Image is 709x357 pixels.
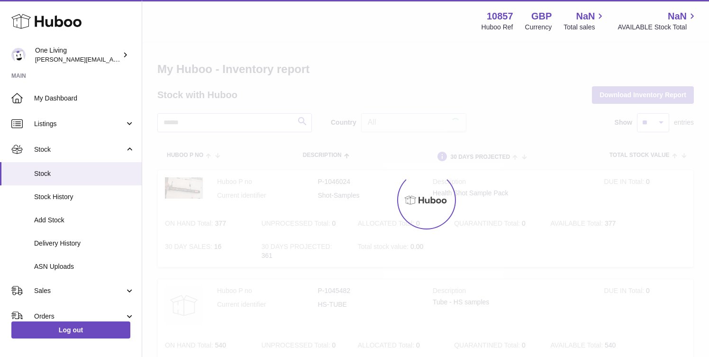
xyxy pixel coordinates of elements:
img: Jessica@oneliving.com [11,48,26,62]
strong: 10857 [487,10,513,23]
span: AVAILABLE Stock Total [618,23,698,32]
span: Listings [34,119,125,128]
span: My Dashboard [34,94,135,103]
strong: GBP [531,10,552,23]
span: Stock [34,169,135,178]
span: [PERSON_NAME][EMAIL_ADDRESS][DOMAIN_NAME] [35,55,190,63]
div: Currency [525,23,552,32]
span: ASN Uploads [34,262,135,271]
span: Add Stock [34,216,135,225]
span: Orders [34,312,125,321]
span: Sales [34,286,125,295]
span: Total sales [564,23,606,32]
a: NaN AVAILABLE Stock Total [618,10,698,32]
span: Delivery History [34,239,135,248]
span: NaN [576,10,595,23]
span: Stock History [34,192,135,201]
a: NaN Total sales [564,10,606,32]
div: Huboo Ref [482,23,513,32]
div: One Living [35,46,120,64]
span: NaN [668,10,687,23]
a: Log out [11,321,130,339]
span: Stock [34,145,125,154]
